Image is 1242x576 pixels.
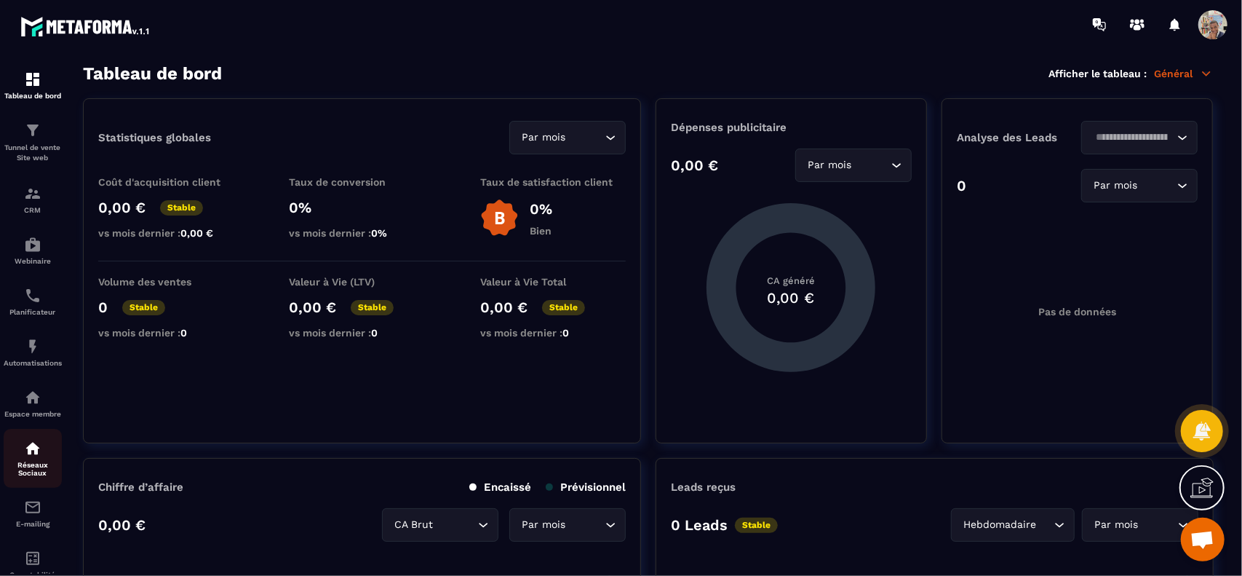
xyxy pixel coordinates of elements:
[1181,518,1225,561] div: Ouvrir le chat
[4,92,62,100] p: Tableau de bord
[671,481,736,494] p: Leads reçus
[1091,517,1142,533] span: Par mois
[98,199,146,216] p: 0,00 €
[289,276,434,288] p: Valeur à Vie (LTV)
[83,63,222,84] h3: Tableau de bord
[795,149,912,182] div: Search for option
[855,157,888,173] input: Search for option
[1091,178,1141,194] span: Par mois
[351,300,394,315] p: Stable
[24,236,41,253] img: automations
[1038,306,1116,317] p: Pas de données
[4,111,62,174] a: formationformationTunnel de vente Site web
[289,199,434,216] p: 0%
[24,122,41,139] img: formation
[371,327,378,339] span: 0
[519,130,569,146] span: Par mois
[1142,517,1174,533] input: Search for option
[24,499,41,516] img: email
[391,517,437,533] span: CA Brut
[4,410,62,418] p: Espace membre
[4,225,62,276] a: automationsautomationsWebinaire
[382,508,498,542] div: Search for option
[122,300,165,315] p: Stable
[480,327,626,339] p: vs mois dernier :
[289,327,434,339] p: vs mois dernier :
[98,481,183,494] p: Chiffre d’affaire
[1141,178,1174,194] input: Search for option
[671,157,718,174] p: 0,00 €
[735,518,778,533] p: Stable
[469,481,531,494] p: Encaissé
[1048,68,1147,79] p: Afficher le tableau :
[951,508,1075,542] div: Search for option
[957,177,966,194] p: 0
[437,517,474,533] input: Search for option
[98,227,244,239] p: vs mois dernier :
[4,488,62,539] a: emailemailE-mailing
[1081,169,1198,202] div: Search for option
[24,338,41,355] img: automations
[4,429,62,488] a: social-networksocial-networkRéseaux Sociaux
[480,199,519,237] img: b-badge-o.b3b20ee6.svg
[542,300,585,315] p: Stable
[530,225,552,237] p: Bien
[98,276,244,288] p: Volume des ventes
[562,327,569,339] span: 0
[1082,508,1198,542] div: Search for option
[480,276,626,288] p: Valeur à Vie Total
[805,157,855,173] span: Par mois
[24,71,41,88] img: formation
[4,308,62,316] p: Planificateur
[569,130,602,146] input: Search for option
[371,227,387,239] span: 0%
[1040,517,1051,533] input: Search for option
[24,185,41,202] img: formation
[509,121,626,154] div: Search for option
[1091,130,1174,146] input: Search for option
[957,131,1078,144] p: Analyse des Leads
[671,121,912,134] p: Dépenses publicitaire
[98,131,211,144] p: Statistiques globales
[480,176,626,188] p: Taux de satisfaction client
[4,378,62,429] a: automationsautomationsEspace membre
[4,276,62,327] a: schedulerschedulerPlanificateur
[4,143,62,163] p: Tunnel de vente Site web
[20,13,151,39] img: logo
[530,200,552,218] p: 0%
[4,206,62,214] p: CRM
[160,200,203,216] p: Stable
[569,517,602,533] input: Search for option
[24,550,41,567] img: accountant
[960,517,1040,533] span: Hebdomadaire
[4,257,62,265] p: Webinaire
[519,517,569,533] span: Par mois
[24,440,41,457] img: social-network
[4,520,62,528] p: E-mailing
[24,287,41,304] img: scheduler
[1154,67,1213,80] p: Général
[4,60,62,111] a: formationformationTableau de bord
[98,299,108,316] p: 0
[98,176,244,188] p: Coût d'acquisition client
[289,227,434,239] p: vs mois dernier :
[289,299,336,316] p: 0,00 €
[480,299,528,316] p: 0,00 €
[24,389,41,406] img: automations
[98,327,244,339] p: vs mois dernier :
[289,176,434,188] p: Taux de conversion
[180,327,187,339] span: 0
[4,327,62,378] a: automationsautomationsAutomatisations
[98,516,146,534] p: 0,00 €
[4,174,62,225] a: formationformationCRM
[546,481,626,494] p: Prévisionnel
[509,508,626,542] div: Search for option
[4,359,62,367] p: Automatisations
[1081,121,1198,154] div: Search for option
[180,227,213,239] span: 0,00 €
[671,516,728,534] p: 0 Leads
[4,461,62,477] p: Réseaux Sociaux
